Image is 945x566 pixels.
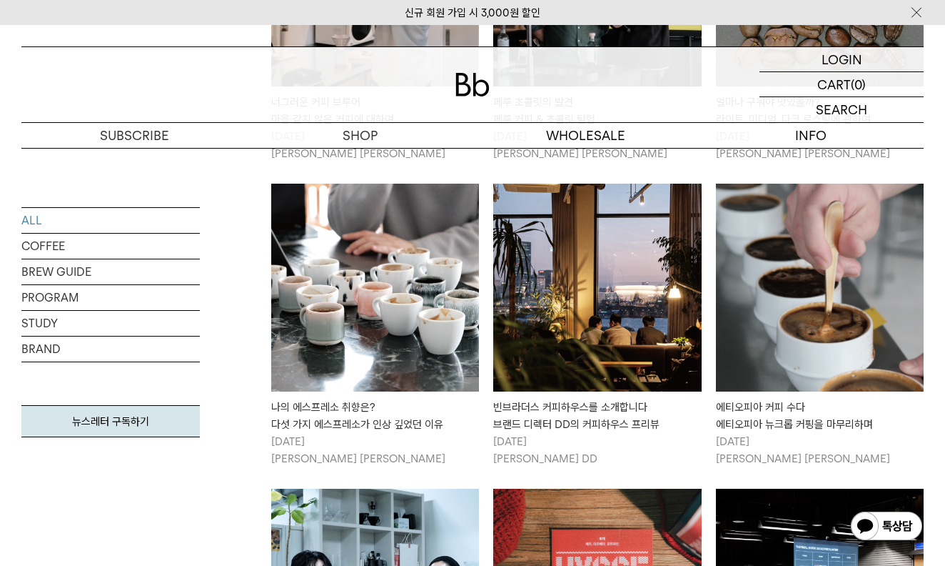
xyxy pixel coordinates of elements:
p: [DATE] [PERSON_NAME] [PERSON_NAME] [716,433,924,467]
a: 에티오피아 커피 수다에티오피아 뉴크롭 커핑을 마무리하며 에티오피아 커피 수다에티오피아 뉴크롭 커핑을 마무리하며 [DATE][PERSON_NAME] [PERSON_NAME] [716,184,924,467]
a: 빈브라더스 커피하우스를 소개합니다브랜드 디렉터 DD의 커피하우스 프리뷰 빈브라더스 커피하우스를 소개합니다브랜드 디렉터 DD의 커피하우스 프리뷰 [DATE][PERSON_NAM... [493,184,701,467]
img: 나의 에스프레소 취향은?다섯 가지 에스프레소가 인상 깊었던 이유 [271,184,479,392]
p: [DATE] [PERSON_NAME] [PERSON_NAME] [271,433,479,467]
a: SHOP [247,123,472,148]
a: ALL [21,208,200,233]
a: PROGRAM [21,285,200,310]
a: CART (0) [759,72,924,97]
p: LOGIN [822,47,862,71]
img: 로고 [455,73,490,96]
img: 카카오톡 채널 1:1 채팅 버튼 [849,510,924,545]
p: [DATE] [PERSON_NAME] DD [493,433,701,467]
a: BREW GUIDE [21,259,200,284]
a: LOGIN [759,47,924,72]
a: 나의 에스프레소 취향은?다섯 가지 에스프레소가 인상 깊었던 이유 나의 에스프레소 취향은?다섯 가지 에스프레소가 인상 깊었던 이유 [DATE][PERSON_NAME] [PERS... [271,184,479,467]
p: SEARCH [816,97,867,122]
div: 나의 에스프레소 취향은? 다섯 가지 에스프레소가 인상 깊었던 이유 [271,399,479,433]
a: STUDY [21,311,200,336]
p: WHOLESALE [472,123,698,148]
p: (0) [851,72,866,96]
div: 빈브라더스 커피하우스를 소개합니다 브랜드 디렉터 DD의 커피하우스 프리뷰 [493,399,701,433]
a: BRAND [21,337,200,362]
img: 에티오피아 커피 수다에티오피아 뉴크롭 커핑을 마무리하며 [716,184,924,392]
a: COFFEE [21,234,200,259]
img: 빈브라더스 커피하우스를 소개합니다브랜드 디렉터 DD의 커피하우스 프리뷰 [493,184,701,392]
p: CART [817,72,851,96]
div: 에티오피아 커피 수다 에티오피아 뉴크롭 커핑을 마무리하며 [716,399,924,433]
a: 신규 회원 가입 시 3,000원 할인 [405,6,540,19]
a: SUBSCRIBE [21,123,247,148]
p: INFO [698,123,924,148]
a: 뉴스레터 구독하기 [21,405,200,437]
